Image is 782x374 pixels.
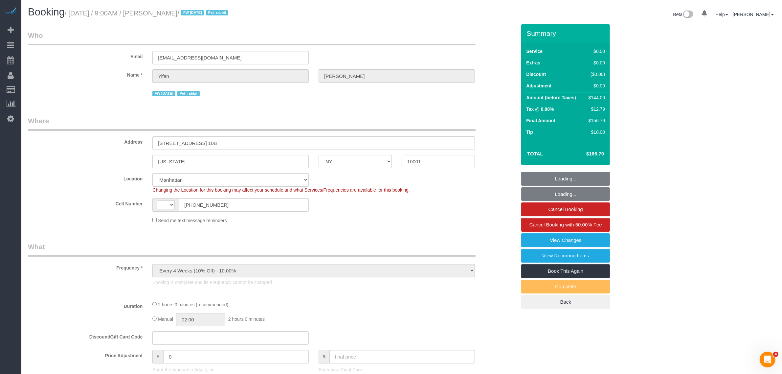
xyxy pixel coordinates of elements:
label: Amount (before Taxes) [526,94,576,101]
img: New interface [682,11,693,19]
small: / [DATE] / 9:00AM / [PERSON_NAME] [65,10,230,17]
span: $ [152,350,163,363]
input: Last Name [319,69,475,83]
label: Frequency * [23,262,147,271]
input: Email [152,51,309,64]
label: Final Amount [526,117,555,124]
div: $10.00 [586,129,605,135]
a: [PERSON_NAME] [733,12,774,17]
span: Booking [28,6,65,18]
span: FW [DATE] [152,91,175,96]
label: Address [23,136,147,145]
div: $156.79 [586,117,605,124]
label: Tip [526,129,533,135]
label: Tax @ 8.88% [526,106,554,112]
a: View Changes [521,233,610,247]
div: $0.00 [586,48,605,55]
input: final price [329,350,475,363]
label: Extras [526,59,540,66]
div: $144.00 [586,94,605,101]
p: Enter your Final Price [319,366,475,373]
span: Send me text message reminders [158,218,227,223]
label: Name * [23,69,147,78]
a: Beta [673,12,694,17]
span: 4 [773,352,778,357]
legend: Who [28,31,476,45]
label: Email [23,51,147,60]
strong: Total [527,151,543,156]
span: Cancel Booking with 50.00% Fee [529,222,602,227]
h4: $166.79 [567,151,604,157]
div: $0.00 [586,82,605,89]
label: Service [526,48,543,55]
span: Manual [158,316,173,322]
label: Location [23,173,147,182]
img: Automaid Logo [4,7,17,16]
input: Cell Number [179,198,309,212]
span: Changing the Location for this booking may affect your schedule and what Services/Frequencies are... [152,187,410,193]
input: First Name [152,69,309,83]
span: FW [DATE] [181,10,204,15]
label: Discount [526,71,546,78]
span: $ [319,350,329,363]
p: Enter the Amount to Adjust, or [152,366,309,373]
label: Adjustment [526,82,551,89]
span: 2 hours 0 minutes (recommended) [158,302,228,307]
span: 2 hours 0 minutes [228,316,265,322]
span: / [177,10,230,17]
label: Cell Number [23,198,147,207]
iframe: Intercom live chat [760,352,775,367]
div: $12.79 [586,106,605,112]
label: Discount/Gift Card Code [23,331,147,340]
div: ($0.00) [586,71,605,78]
a: Book This Again [521,264,610,278]
a: Help [715,12,728,17]
span: Pet- rabbit [177,91,200,96]
input: City [152,155,309,168]
label: Duration [23,301,147,310]
legend: Where [28,116,476,131]
p: Booking is complete and its Frequency cannot be changed [152,279,475,286]
a: Cancel Booking [521,202,610,216]
legend: What [28,242,476,257]
a: View Recurring Items [521,249,610,263]
h3: Summary [526,30,607,37]
div: $0.00 [586,59,605,66]
a: Back [521,295,610,309]
span: Pet- rabbit [206,10,228,15]
label: Price Adjustment [23,350,147,359]
a: Cancel Booking with 50.00% Fee [521,218,610,232]
input: Zip Code [402,155,475,168]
